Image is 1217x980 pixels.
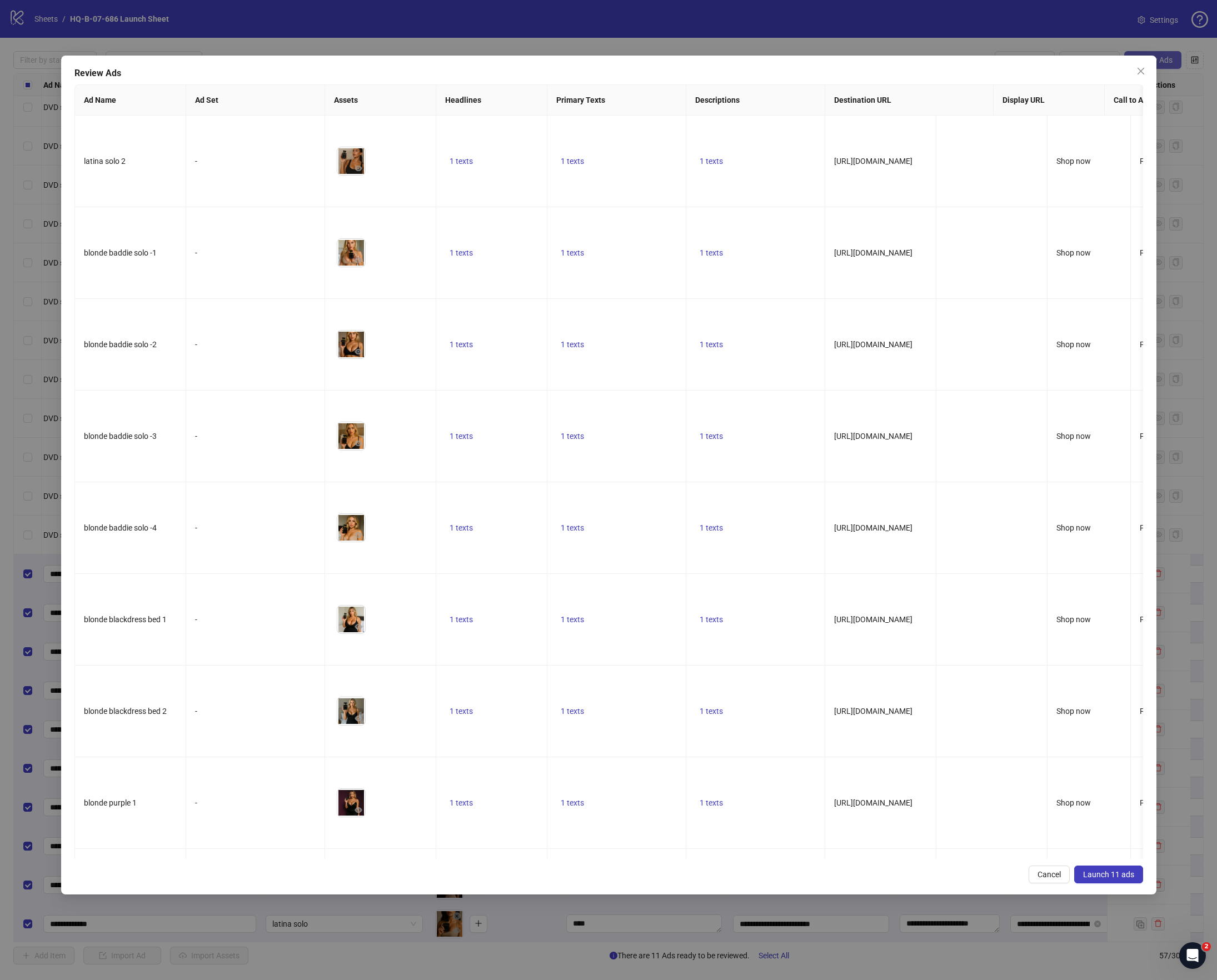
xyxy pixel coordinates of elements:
img: Asset 1 [337,422,365,450]
div: - [195,247,316,259]
button: Preview [352,345,365,358]
span: Shop now [1056,248,1091,257]
iframe: Intercom live chat [1179,942,1206,969]
span: Shop now [1056,798,1091,807]
span: 1 texts [561,248,584,257]
img: Asset 1 [337,514,365,542]
th: Descriptions [686,85,825,116]
span: [URL][DOMAIN_NAME] [834,157,912,166]
button: 1 texts [556,429,588,443]
span: 1 texts [450,157,473,166]
span: 2 [1202,942,1211,951]
span: [URL][DOMAIN_NAME] [834,248,912,257]
button: 1 texts [556,613,588,626]
img: Asset 1 [337,606,365,633]
button: 1 texts [695,704,727,718]
button: 1 texts [445,704,477,718]
span: 1 texts [700,432,723,441]
span: [URL][DOMAIN_NAME] [834,340,912,349]
th: Assets [325,85,436,116]
span: eye [355,348,362,356]
span: 1 texts [450,432,473,441]
button: Launch 11 ads [1074,866,1143,883]
th: Primary Texts [547,85,686,116]
button: 1 texts [695,613,727,626]
span: [URL][DOMAIN_NAME] [834,798,912,807]
button: Preview [352,620,365,633]
div: - [195,430,316,442]
span: 1 texts [700,707,723,716]
button: 1 texts [445,613,477,626]
span: 1 texts [561,798,584,807]
button: 1 texts [445,521,477,534]
div: Pheromen [1140,430,1205,442]
div: - [195,797,316,809]
span: Shop now [1056,707,1091,716]
span: 1 texts [450,798,473,807]
button: Preview [352,437,365,450]
span: 1 texts [561,157,584,166]
span: blonde baddie solo -3 [84,432,157,441]
button: 1 texts [556,521,588,534]
span: 1 texts [700,248,723,257]
span: close [1136,67,1145,76]
button: 1 texts [695,154,727,168]
span: eye [355,439,362,447]
div: Pheromen [1140,155,1205,167]
div: Review Ads [74,67,1143,80]
span: [URL][DOMAIN_NAME] [834,615,912,624]
span: eye [355,806,362,814]
span: Shop now [1056,523,1091,532]
span: 1 texts [561,432,584,441]
div: - [195,522,316,534]
button: Close [1132,62,1150,80]
span: 1 texts [450,707,473,716]
span: blonde baddie solo -1 [84,248,157,257]
button: Preview [352,712,365,725]
span: [URL][DOMAIN_NAME] [834,523,912,532]
div: Pheromen [1140,705,1205,717]
span: eye [355,531,362,539]
button: Preview [352,253,365,267]
span: Cancel [1038,870,1061,879]
th: Call to Action [1104,85,1188,116]
span: blonde baddie solo -2 [84,340,157,349]
span: Shop now [1056,157,1091,166]
span: [URL][DOMAIN_NAME] [834,432,912,441]
span: 1 texts [561,523,584,532]
span: Shop now [1056,340,1091,349]
span: eye [355,623,362,631]
span: 1 texts [700,340,723,349]
button: 1 texts [556,704,588,718]
span: eye [355,164,362,172]
span: blonde purple 1 [84,798,137,807]
span: latina solo 2 [84,157,126,166]
img: Asset 1 [337,697,365,725]
span: 1 texts [700,798,723,807]
span: 1 texts [450,340,473,349]
th: Display URL [993,85,1104,116]
span: eye [355,256,362,264]
button: 1 texts [695,521,727,534]
div: Pheromen [1140,797,1205,809]
span: 1 texts [700,157,723,166]
span: [URL][DOMAIN_NAME] [834,707,912,716]
button: Cancel [1029,866,1070,883]
span: Launch 11 ads [1083,870,1134,879]
button: Preview [352,803,365,817]
span: 1 texts [450,615,473,624]
img: Asset 1 [337,331,365,358]
span: 1 texts [450,523,473,532]
th: Destination URL [825,85,993,116]
div: Pheromen [1140,247,1205,259]
button: 1 texts [695,338,727,351]
button: 1 texts [695,429,727,443]
span: Shop now [1056,432,1091,441]
button: 1 texts [445,429,477,443]
div: - [195,705,316,717]
div: - [195,613,316,626]
span: blonde blackdress bed 2 [84,707,167,716]
th: Ad Name [75,85,186,116]
span: blonde baddie solo -4 [84,523,157,532]
img: Asset 1 [337,239,365,267]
